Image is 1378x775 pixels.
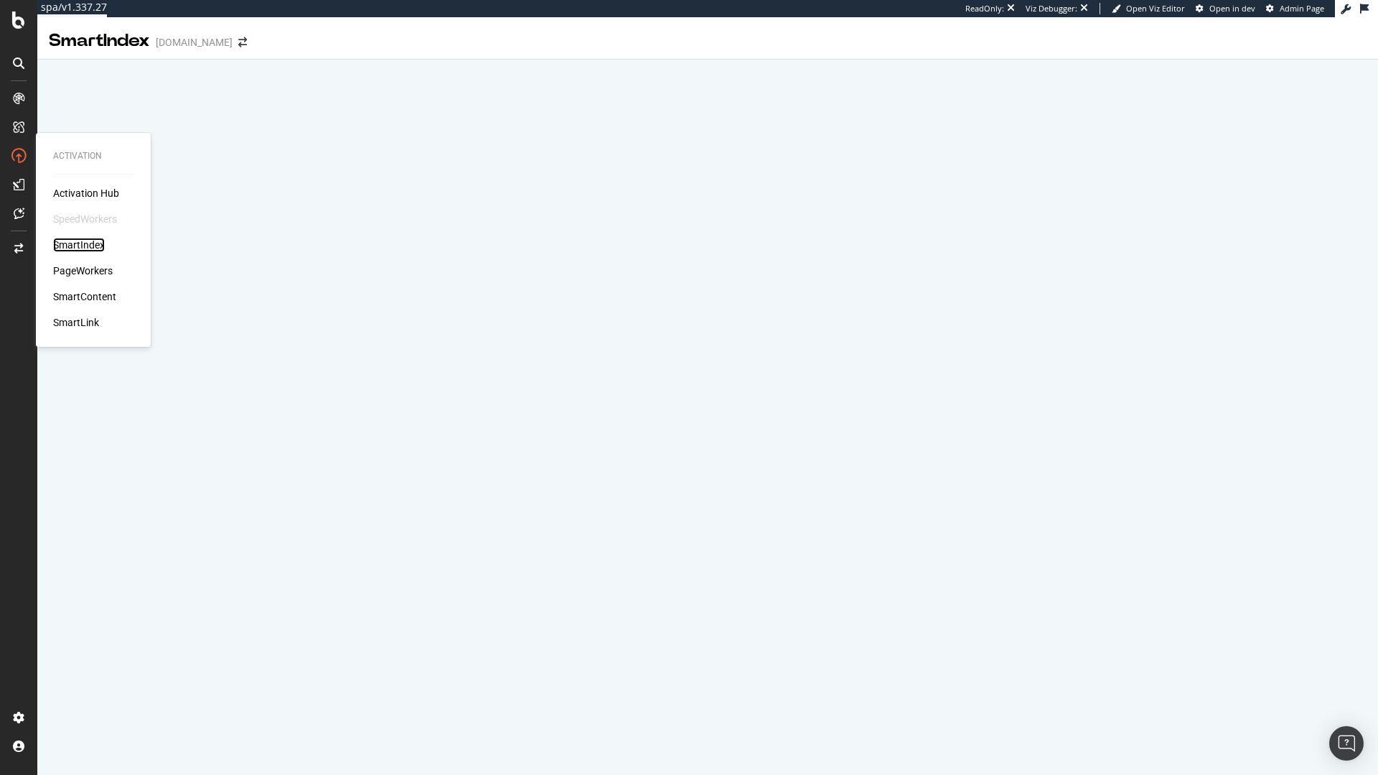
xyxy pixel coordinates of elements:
a: Open in dev [1196,3,1255,14]
span: Admin Page [1280,3,1324,14]
a: SmartIndex [53,238,105,252]
a: Open Viz Editor [1112,3,1185,14]
a: Activation Hub [53,186,119,200]
a: PageWorkers [53,264,113,278]
div: Activation [53,150,133,162]
span: Open in dev [1209,3,1255,14]
a: SmartLink [53,315,99,330]
div: [DOMAIN_NAME] [156,35,233,50]
div: Open Intercom Messenger [1329,726,1364,761]
span: Open Viz Editor [1126,3,1185,14]
a: Admin Page [1266,3,1324,14]
div: SmartIndex [49,29,150,53]
div: Viz Debugger: [1026,3,1077,14]
a: SmartContent [53,289,116,304]
div: ReadOnly: [965,3,1004,14]
div: arrow-right-arrow-left [238,37,247,47]
div: SpeedWorkers [53,212,117,226]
